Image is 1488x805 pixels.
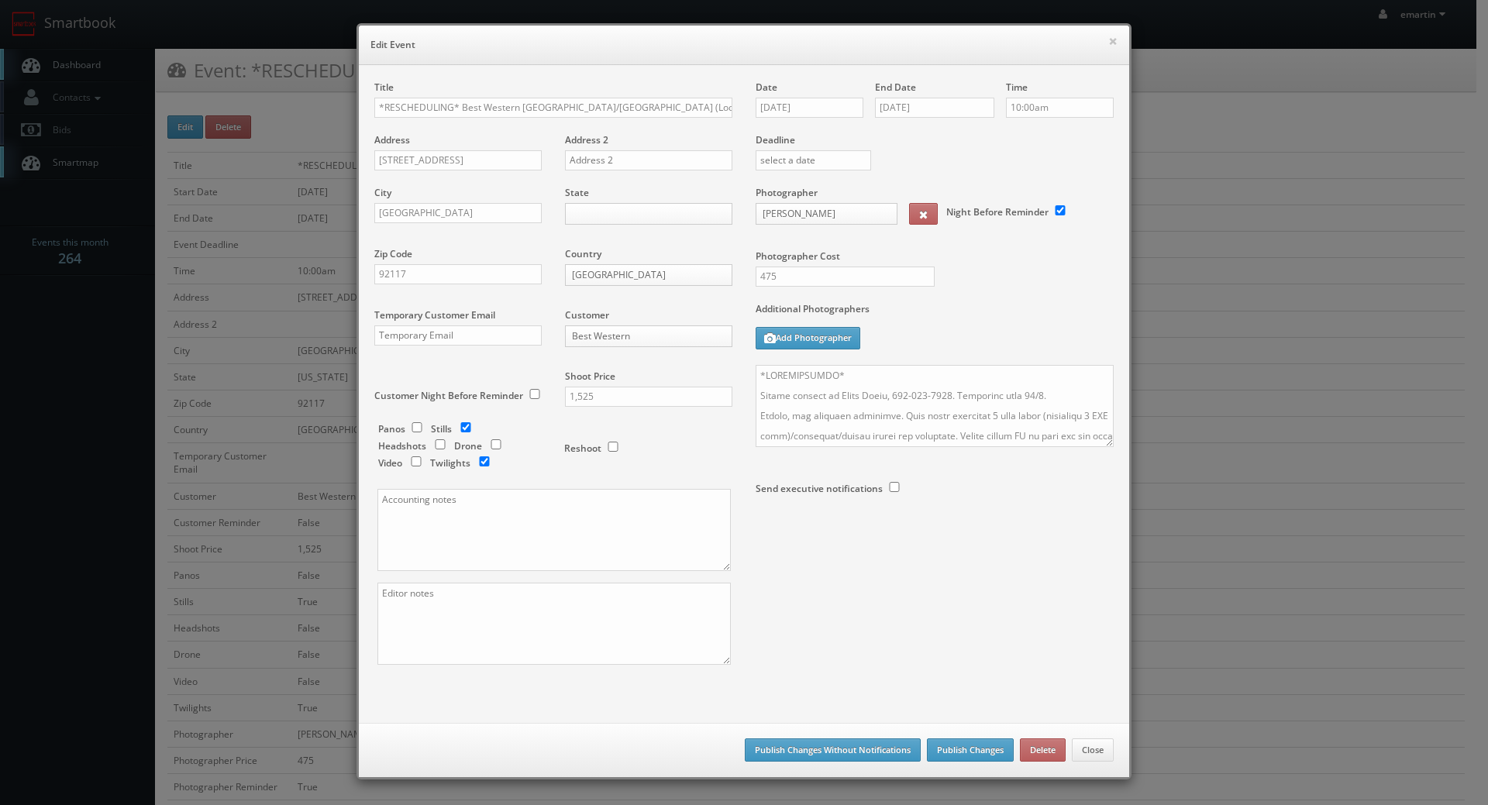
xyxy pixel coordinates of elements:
[875,81,916,94] label: End Date
[1020,738,1066,762] button: Delete
[374,150,542,170] input: Address
[565,325,732,347] a: Best Western
[745,738,921,762] button: Publish Changes Without Notifications
[565,186,589,199] label: State
[1072,738,1114,762] button: Close
[374,133,410,146] label: Address
[565,370,615,383] label: Shoot Price
[756,302,1114,323] label: Additional Photographers
[374,98,732,118] input: Title
[572,265,711,285] span: [GEOGRAPHIC_DATA]
[565,387,732,407] input: Shoot Price
[374,203,542,223] input: City
[431,422,452,435] label: Stills
[565,308,609,322] label: Customer
[744,133,1125,146] label: Deadline
[1006,81,1028,94] label: Time
[430,456,470,470] label: Twilights
[756,150,871,170] input: select a date
[1108,36,1118,46] button: ×
[374,308,495,322] label: Temporary Customer Email
[572,326,711,346] span: Best Western
[374,247,412,260] label: Zip Code
[756,327,860,349] button: Add Photographer
[374,81,394,94] label: Title
[946,205,1049,218] label: Night Before Reminder
[564,442,601,455] label: Reshoot
[374,264,542,284] input: Zip Code
[763,204,877,224] span: [PERSON_NAME]
[927,738,1014,762] button: Publish Changes
[756,98,863,118] input: Select a date
[565,264,732,286] a: [GEOGRAPHIC_DATA]
[378,456,402,470] label: Video
[565,247,601,260] label: Country
[378,422,405,435] label: Panos
[565,150,732,170] input: Address 2
[374,389,523,402] label: Customer Night Before Reminder
[565,133,608,146] label: Address 2
[756,203,897,225] a: [PERSON_NAME]
[756,365,1114,447] textarea: *LOREMIPSUMDO* Sitame consect ad Elits Doeiu, 692-023-7928. Temporinc utla 94/8. Etdolo, mag aliq...
[744,249,1125,263] label: Photographer Cost
[756,482,883,495] label: Send executive notifications
[370,37,1118,53] h6: Edit Event
[756,81,777,94] label: Date
[875,98,994,118] input: Select a date
[378,439,426,452] label: Headshots
[374,186,391,199] label: City
[454,439,482,452] label: Drone
[756,267,935,287] input: Photographer Cost
[756,186,818,199] label: Photographer
[374,325,542,346] input: Temporary Email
